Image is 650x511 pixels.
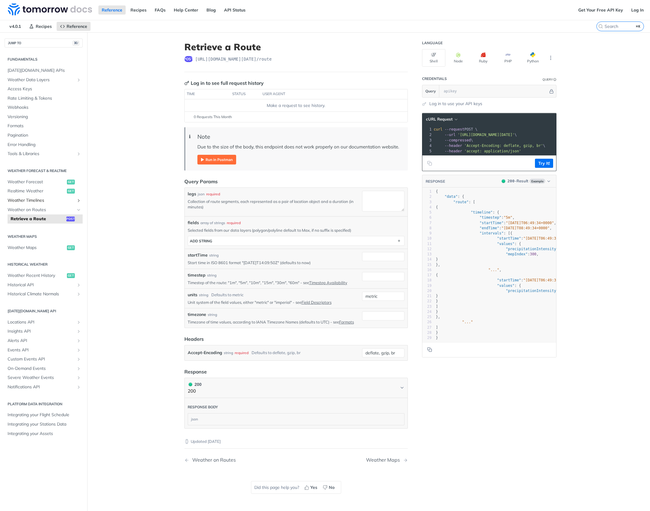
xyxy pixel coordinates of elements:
[127,5,150,15] a: Recipes
[76,320,81,325] button: Show subpages for Locations API
[8,421,81,427] span: Integrating your Stations Data
[188,260,360,265] p: Start time in ISO 8601 format "[DATE]T14:09:50Z" (defaults to now)
[436,231,513,235] span: : [{
[444,194,457,199] span: "data"
[76,385,81,390] button: Show subpages for Notifications API
[67,273,75,278] span: get
[8,188,65,194] span: Realtime Weather
[197,156,236,162] a: Expand image
[436,257,438,261] span: }
[8,123,81,129] span: Formats
[8,114,81,120] span: Versioning
[5,271,83,280] a: Weather Recent Historyget
[429,101,482,107] a: Log in to use your API keys
[635,23,642,29] kbd: ⌘K
[184,79,264,87] div: Log in to see full request history
[523,236,572,241] span: "[DATE]T06:49:34+0000"
[211,292,243,298] div: Defaults to metric
[224,348,233,357] div: string
[422,288,432,294] div: 20
[5,196,83,205] a: Weather TimelinesShow subpages for Weather Timelines
[321,483,338,492] button: No
[497,284,515,288] span: "values"
[5,346,83,355] a: Events APIShow subpages for Events API
[184,41,408,52] h1: Retrieve a Route
[8,338,75,344] span: Alerts API
[436,263,440,267] span: },
[462,320,473,324] span: "..."
[422,210,432,215] div: 5
[458,133,515,137] span: '[URL][DOMAIN_NAME][DATE]'
[5,57,83,62] h2: Fundamentals
[188,272,206,278] label: timestep
[66,217,75,221] span: post
[197,133,402,140] div: Note
[6,22,24,31] span: v4.0.1
[184,56,193,62] span: post
[501,226,549,230] span: "[DATE]T08:49:34+0000"
[434,144,546,148] span: \
[422,330,432,335] div: 28
[436,278,574,282] span: : ,
[184,81,189,85] svg: Key
[422,273,432,278] div: 17
[197,144,402,151] p: Due to the size of the body, this endpoint does not work properly on our documentation website.
[76,357,81,362] button: Show subpages for Custom Events API
[445,133,456,137] span: --url
[188,311,206,318] label: timezone
[422,85,439,97] button: Query
[26,22,55,31] a: Recipes
[436,226,552,230] span: : ,
[5,234,83,239] h2: Weather Maps
[422,236,432,241] div: 10
[453,200,469,204] span: "route"
[151,5,169,15] a: FAQs
[8,431,81,437] span: Integrating your Assets
[436,325,438,330] span: ]
[502,179,505,183] span: 200
[499,178,553,184] button: 200200-ResultExample
[436,268,502,272] span: ,
[197,155,236,164] img: Run in Postman
[422,247,432,252] div: 12
[530,179,545,184] span: Example
[425,345,434,354] button: Copy to clipboard
[422,278,432,283] div: 18
[5,429,83,438] a: Integrating your Assets
[5,149,83,158] a: Tools & LibrariesShow subpages for Tools & Libraries
[422,241,432,247] div: 11
[422,335,432,340] div: 29
[252,348,301,357] div: Defaults to deflate, gzip, br
[199,292,208,298] div: string
[8,95,81,101] span: Rate Limiting & Tokens
[422,76,447,81] div: Credentials
[436,252,539,256] span: : ,
[546,53,555,62] button: More Languages
[497,242,515,246] span: "values"
[8,328,75,334] span: Insights API
[366,457,403,463] div: Weather Maps
[422,299,432,304] div: 22
[188,252,208,258] label: startTime
[506,289,558,293] span: "precipitationIntensity"
[67,245,75,250] span: get
[8,245,65,251] span: Weather Maps
[422,215,432,220] div: 6
[5,66,83,75] a: [DATE][DOMAIN_NAME] APIs
[76,375,81,380] button: Show subpages for Severe Weather Events
[464,149,521,153] span: 'accept: application/json'
[521,49,545,67] button: Python
[184,335,204,343] div: Headers
[5,94,83,103] a: Rate Limiting & Tokens
[434,127,478,131] span: POST \
[5,75,83,85] a: Weather Data LayersShow subpages for Weather Data Layers
[188,348,222,357] label: Accept-Encoding
[189,457,236,463] div: Weather on Routes
[497,49,520,67] button: PHP
[8,3,92,15] img: Tomorrow.io Weather API Docs
[188,191,196,197] label: legs
[471,210,493,214] span: "timeline"
[422,320,432,325] div: 26
[480,221,503,225] span: "startTime"
[188,381,404,395] button: 200 200200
